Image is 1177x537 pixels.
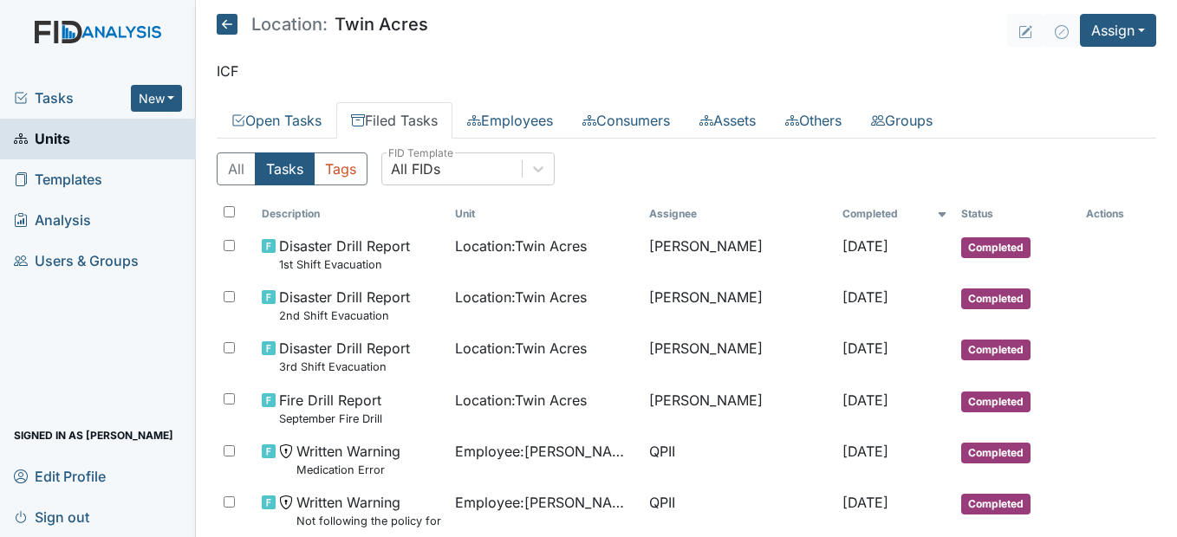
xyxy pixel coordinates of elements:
[642,331,836,382] td: [PERSON_NAME]
[455,338,587,359] span: Location : Twin Acres
[455,390,587,411] span: Location : Twin Acres
[961,443,1031,463] span: Completed
[642,383,836,434] td: [PERSON_NAME]
[836,199,954,229] th: Toggle SortBy
[14,87,131,108] a: Tasks
[279,307,410,324] small: 2nd Shift Evacuation
[336,102,452,139] a: Filed Tasks
[642,229,836,280] td: [PERSON_NAME]
[255,152,315,185] button: Tasks
[14,207,91,234] span: Analysis
[217,152,256,185] button: All
[455,492,635,513] span: Employee : [PERSON_NAME][GEOGRAPHIC_DATA]
[961,288,1031,309] span: Completed
[842,237,888,255] span: [DATE]
[131,85,183,112] button: New
[842,340,888,357] span: [DATE]
[217,61,1156,81] p: ICF
[255,199,449,229] th: Toggle SortBy
[279,390,382,427] span: Fire Drill Report September Fire Drill
[217,152,367,185] div: Type filter
[856,102,947,139] a: Groups
[296,441,400,478] span: Written Warning Medication Error
[568,102,685,139] a: Consumers
[1080,14,1156,47] button: Assign
[961,494,1031,514] span: Completed
[954,199,1078,229] th: Toggle SortBy
[455,287,587,307] span: Location : Twin Acres
[14,463,106,489] span: Edit Profile
[391,159,440,179] div: All FIDs
[842,391,888,409] span: [DATE]
[279,287,410,324] span: Disaster Drill Report 2nd Shift Evacuation
[642,199,836,229] th: Assignee
[14,248,139,275] span: Users & Groups
[296,462,400,478] small: Medication Error
[296,513,442,529] small: Not following the policy for medication
[251,16,328,33] span: Location:
[642,434,836,485] td: QPII
[642,280,836,331] td: [PERSON_NAME]
[455,236,587,256] span: Location : Twin Acres
[642,485,836,536] td: QPII
[842,288,888,306] span: [DATE]
[279,411,382,427] small: September Fire Drill
[961,340,1031,360] span: Completed
[455,441,635,462] span: Employee : [PERSON_NAME]
[14,126,70,152] span: Units
[279,256,410,273] small: 1st Shift Evacuation
[14,503,89,530] span: Sign out
[961,391,1031,412] span: Completed
[224,206,235,217] input: Toggle All Rows Selected
[961,237,1031,258] span: Completed
[14,422,173,449] span: Signed in as [PERSON_NAME]
[842,494,888,511] span: [DATE]
[279,338,410,375] span: Disaster Drill Report 3rd Shift Evacuation
[452,102,568,139] a: Employees
[314,152,367,185] button: Tags
[448,199,642,229] th: Toggle SortBy
[842,443,888,460] span: [DATE]
[217,14,428,35] h5: Twin Acres
[279,359,410,375] small: 3rd Shift Evacuation
[296,492,442,529] span: Written Warning Not following the policy for medication
[771,102,856,139] a: Others
[685,102,771,139] a: Assets
[217,102,336,139] a: Open Tasks
[14,166,102,193] span: Templates
[279,236,410,273] span: Disaster Drill Report 1st Shift Evacuation
[1079,199,1156,229] th: Actions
